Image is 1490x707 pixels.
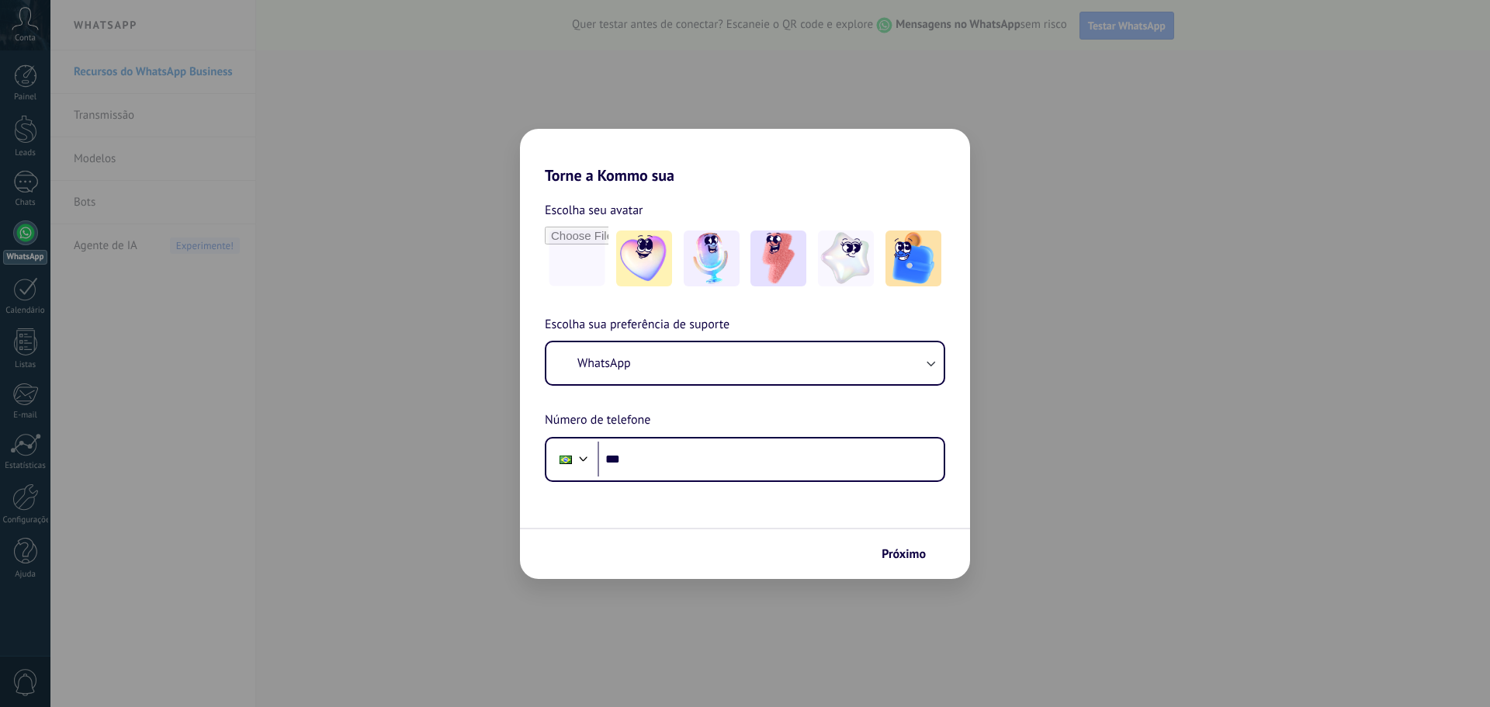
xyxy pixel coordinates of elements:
[818,230,874,286] img: -4.jpeg
[546,342,944,384] button: WhatsApp
[520,129,970,185] h2: Torne a Kommo sua
[551,443,580,476] div: Brazil: + 55
[577,355,631,371] span: WhatsApp
[545,315,729,335] span: Escolha sua preferência de suporte
[545,200,643,220] span: Escolha seu avatar
[684,230,740,286] img: -2.jpeg
[882,549,926,560] span: Próximo
[545,411,650,431] span: Número de telefone
[616,230,672,286] img: -1.jpeg
[885,230,941,286] img: -5.jpeg
[875,541,947,567] button: Próximo
[750,230,806,286] img: -3.jpeg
